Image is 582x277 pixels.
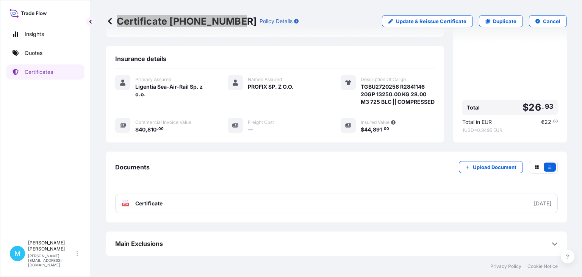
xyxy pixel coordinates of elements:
[459,161,523,173] button: Upload Document
[115,163,150,171] span: Documents
[6,27,84,42] a: Insights
[473,163,516,171] p: Upload Document
[14,250,20,257] span: M
[534,200,551,207] div: [DATE]
[542,104,544,109] span: .
[147,127,156,132] span: 810
[115,235,558,253] div: Main Exclusions
[135,83,210,98] span: Ligentia Sea-Air-Rail Sp. z o.o.
[361,119,390,125] span: Insured Value
[157,128,158,130] span: .
[25,30,44,38] p: Insights
[6,64,84,80] a: Certificates
[115,55,166,63] span: Insurance details
[396,17,466,25] p: Update & Reissue Certificate
[529,103,541,112] span: 26
[248,126,253,133] span: —
[139,127,145,132] span: 40
[371,127,373,132] span: ,
[135,77,171,83] span: Primary Assured
[28,254,75,267] p: [PERSON_NAME][EMAIL_ADDRESS][DOMAIN_NAME]
[145,127,147,132] span: ,
[6,45,84,61] a: Quotes
[135,119,191,125] span: Commercial Invoice Value
[382,128,383,130] span: .
[248,77,282,83] span: Named Assured
[543,17,560,25] p: Cancel
[382,15,473,27] a: Update & Reissue Certificate
[260,17,293,25] p: Policy Details
[544,119,551,125] span: 22
[361,83,435,106] span: TGBU2720258 R2841146 20GP 13250.00 KG 28.00 M3 725 BLC || COMPRESSED
[135,200,163,207] span: Certificate
[248,119,274,125] span: Freight Cost
[493,17,516,25] p: Duplicate
[28,240,75,252] p: [PERSON_NAME] [PERSON_NAME]
[373,127,382,132] span: 891
[248,83,294,91] span: PROFIX SP. Z O.O.
[25,68,53,76] p: Certificates
[135,127,139,132] span: $
[553,120,558,123] span: 88
[552,120,553,123] span: .
[384,128,389,130] span: 00
[115,240,163,247] span: Main Exclusions
[361,77,406,83] span: Description Of Cargo
[462,118,492,126] span: Total in EUR
[545,104,553,109] span: 93
[25,49,42,57] p: Quotes
[490,263,521,269] a: Privacy Policy
[361,127,364,132] span: $
[123,203,128,206] text: PDF
[467,104,480,111] span: Total
[527,263,558,269] a: Cookie Notice
[106,15,257,27] p: Certificate [PHONE_NUMBER]
[462,127,558,133] span: 1 USD = 0.8495 EUR
[364,127,371,132] span: 44
[523,103,529,112] span: $
[479,15,523,27] a: Duplicate
[115,194,558,213] a: PDFCertificate[DATE]
[529,15,567,27] button: Cancel
[158,128,164,130] span: 00
[541,119,544,125] span: €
